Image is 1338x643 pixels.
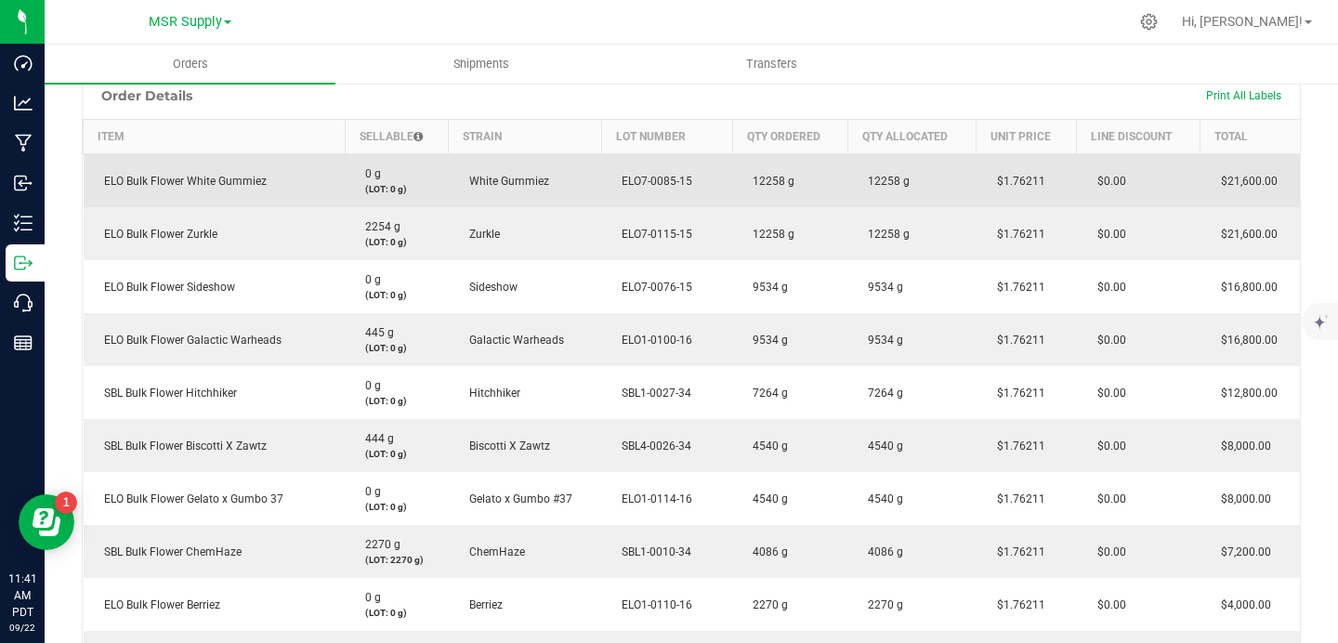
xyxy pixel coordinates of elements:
[1088,281,1126,294] span: $0.00
[95,492,283,505] span: ELO Bulk Flower Gelato x Gumbo 37
[460,334,564,347] span: Galactic Warheads
[612,492,692,505] span: ELO1-0114-16
[743,598,788,611] span: 2270 g
[977,120,1077,154] th: Unit Price
[356,500,438,514] p: (LOT: 0 g)
[1212,440,1271,453] span: $8,000.00
[1088,228,1126,241] span: $0.00
[859,492,903,505] span: 4540 g
[988,175,1045,188] span: $1.76211
[988,334,1045,347] span: $1.76211
[988,545,1045,558] span: $1.76211
[95,334,282,347] span: ELO Bulk Flower Galactic Warheads
[743,387,788,400] span: 7264 g
[988,387,1045,400] span: $1.76211
[732,120,847,154] th: Qty Ordered
[601,120,732,154] th: Lot Number
[14,174,33,192] inline-svg: Inbound
[8,621,36,635] p: 09/22
[356,432,394,445] span: 444 g
[1088,175,1126,188] span: $0.00
[612,281,692,294] span: ELO7-0076-15
[1088,334,1126,347] span: $0.00
[428,56,534,72] span: Shipments
[743,440,788,453] span: 4540 g
[988,440,1045,453] span: $1.76211
[743,334,788,347] span: 9534 g
[148,56,233,72] span: Orders
[1212,387,1278,400] span: $12,800.00
[743,281,788,294] span: 9534 g
[356,235,438,249] p: (LOT: 0 g)
[14,54,33,72] inline-svg: Dashboard
[84,120,346,154] th: Item
[859,598,903,611] span: 2270 g
[1182,14,1303,29] span: Hi, [PERSON_NAME]!
[743,545,788,558] span: 4086 g
[95,175,267,188] span: ELO Bulk Flower White Gummiez
[1206,89,1281,102] span: Print All Labels
[149,14,222,30] span: MSR Supply
[1077,120,1200,154] th: Line Discount
[721,56,822,72] span: Transfers
[1212,175,1278,188] span: $21,600.00
[460,440,550,453] span: Biscotti X Zawtz
[460,598,503,611] span: Berriez
[612,228,692,241] span: ELO7-0115-15
[14,334,33,352] inline-svg: Reports
[1212,281,1278,294] span: $16,800.00
[356,167,381,180] span: 0 g
[859,228,910,241] span: 12258 g
[743,175,794,188] span: 12258 g
[988,492,1045,505] span: $1.76211
[1212,545,1271,558] span: $7,200.00
[460,545,525,558] span: ChemHaze
[356,538,400,551] span: 2270 g
[1137,13,1161,31] div: Manage settings
[356,606,438,620] p: (LOT: 0 g)
[8,571,36,621] p: 11:41 AM PDT
[356,288,438,302] p: (LOT: 0 g)
[859,175,910,188] span: 12258 g
[847,120,977,154] th: Qty Allocated
[460,387,520,400] span: Hitchhiker
[460,281,518,294] span: Sideshow
[612,334,692,347] span: ELO1-0100-16
[1212,334,1278,347] span: $16,800.00
[859,334,903,347] span: 9534 g
[859,440,903,453] span: 4540 g
[1212,492,1271,505] span: $8,000.00
[45,45,335,84] a: Orders
[1088,387,1126,400] span: $0.00
[612,387,691,400] span: SBL1-0027-34
[356,341,438,355] p: (LOT: 0 g)
[1088,545,1126,558] span: $0.00
[356,220,400,233] span: 2254 g
[1212,228,1278,241] span: $21,600.00
[95,440,267,453] span: SBL Bulk Flower Biscotti X Zawtz
[95,598,220,611] span: ELO Bulk Flower Berriez
[356,591,381,604] span: 0 g
[356,379,381,392] span: 0 g
[460,492,572,505] span: Gelato x Gumbo #37
[356,182,438,196] p: (LOT: 0 g)
[988,228,1045,241] span: $1.76211
[19,494,74,550] iframe: Resource center
[55,492,77,514] iframe: Resource center unread badge
[859,387,903,400] span: 7264 g
[14,94,33,112] inline-svg: Analytics
[14,294,33,312] inline-svg: Call Center
[356,553,438,567] p: (LOT: 2270 g)
[95,387,237,400] span: SBL Bulk Flower Hitchhiker
[626,45,917,84] a: Transfers
[101,88,192,103] h1: Order Details
[1088,440,1126,453] span: $0.00
[612,440,691,453] span: SBL4-0026-34
[14,254,33,272] inline-svg: Outbound
[1200,120,1300,154] th: Total
[460,175,549,188] span: White Gummiez
[335,45,626,84] a: Shipments
[356,394,438,408] p: (LOT: 0 g)
[449,120,602,154] th: Strain
[95,228,217,241] span: ELO Bulk Flower Zurkle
